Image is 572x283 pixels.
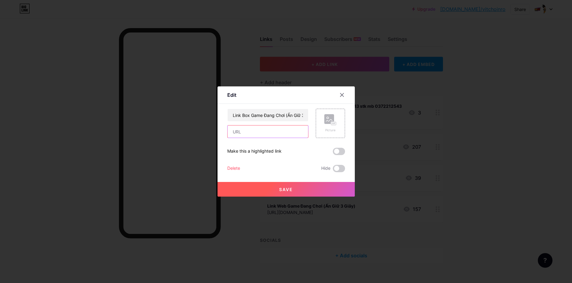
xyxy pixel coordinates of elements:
[227,148,282,155] div: Make this a highlighted link
[324,128,336,132] div: Picture
[228,125,308,138] input: URL
[227,91,236,99] div: Edit
[218,182,355,197] button: Save
[227,165,240,172] div: Delete
[321,165,330,172] span: Hide
[228,109,308,121] input: Title
[279,187,293,192] span: Save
